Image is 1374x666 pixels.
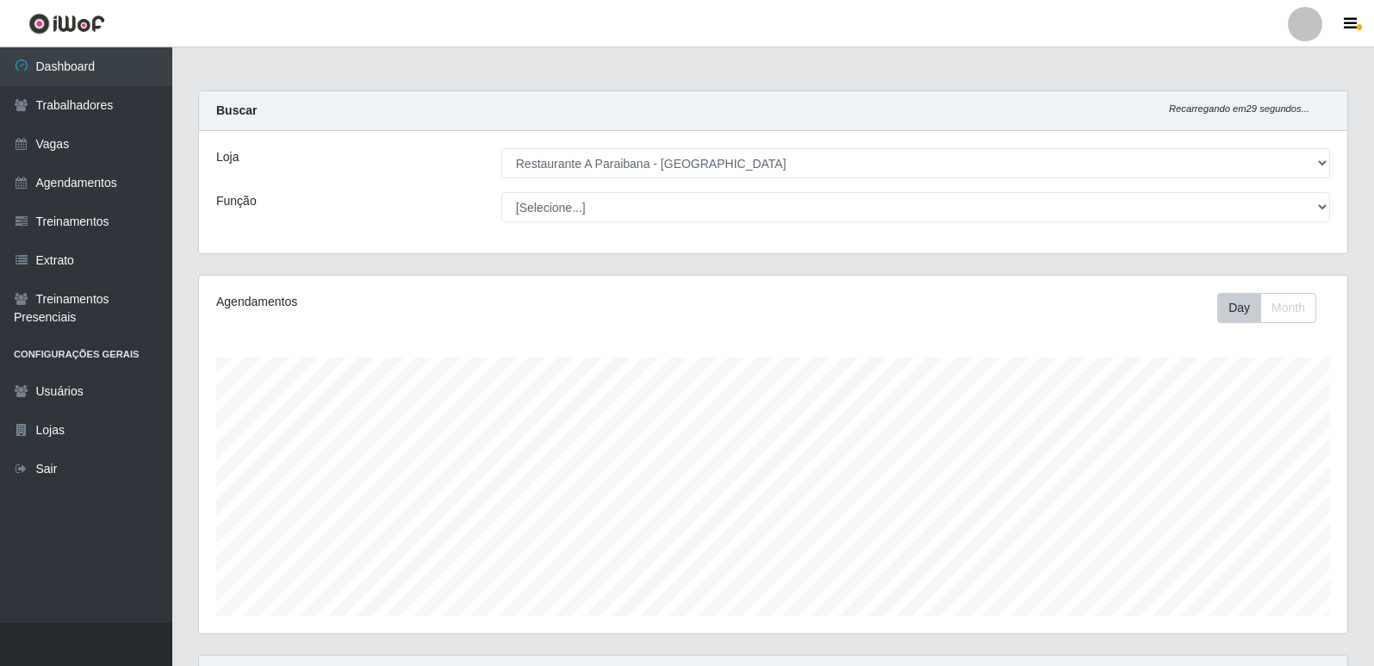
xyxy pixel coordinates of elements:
label: Função [216,192,257,210]
img: CoreUI Logo [28,13,105,34]
div: First group [1217,293,1316,323]
button: Month [1260,293,1316,323]
div: Toolbar with button groups [1217,293,1330,323]
strong: Buscar [216,103,257,117]
label: Loja [216,148,239,166]
i: Recarregando em 29 segundos... [1169,103,1309,114]
button: Day [1217,293,1261,323]
div: Agendamentos [216,293,665,311]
